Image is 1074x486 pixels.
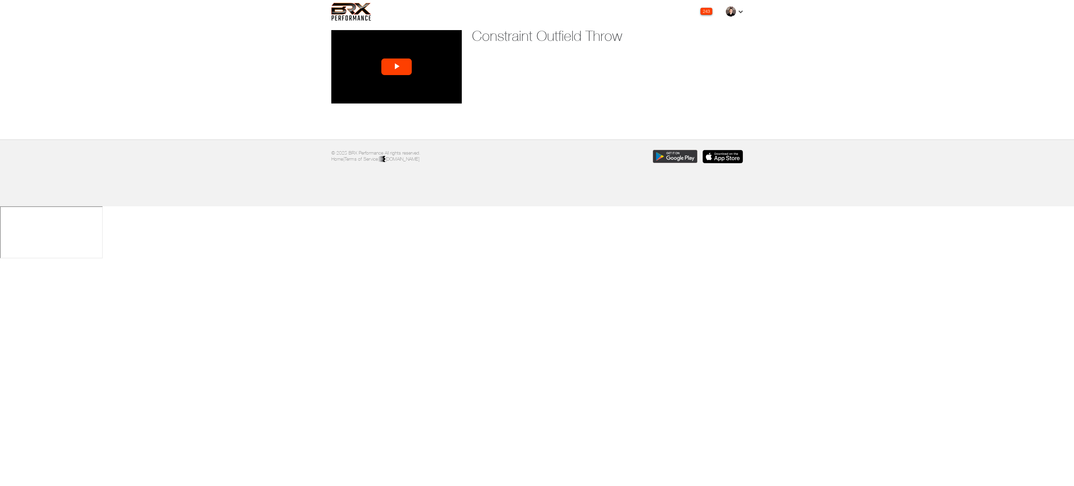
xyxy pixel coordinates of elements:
img: thumb.jpg [726,6,736,17]
img: 6f7da32581c89ca25d665dc3aae533e4f14fe3ef_original.svg [331,3,372,21]
a: Home [331,156,343,162]
h1: Constraint Outfield Throw [472,26,673,46]
img: colorblack-fill [379,156,385,163]
a: Terms of Service [344,156,378,162]
a: [DOMAIN_NAME] [379,156,420,162]
button: Play Video [381,59,412,75]
p: © 2025 BRX Performance All rights reserved. | | [331,150,532,163]
img: Download the BRX Performance app for iOS [702,150,743,163]
div: Video Player [331,30,462,103]
img: Download the BRX Performance app for Google Play [653,150,697,163]
div: 243 [700,8,712,15]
